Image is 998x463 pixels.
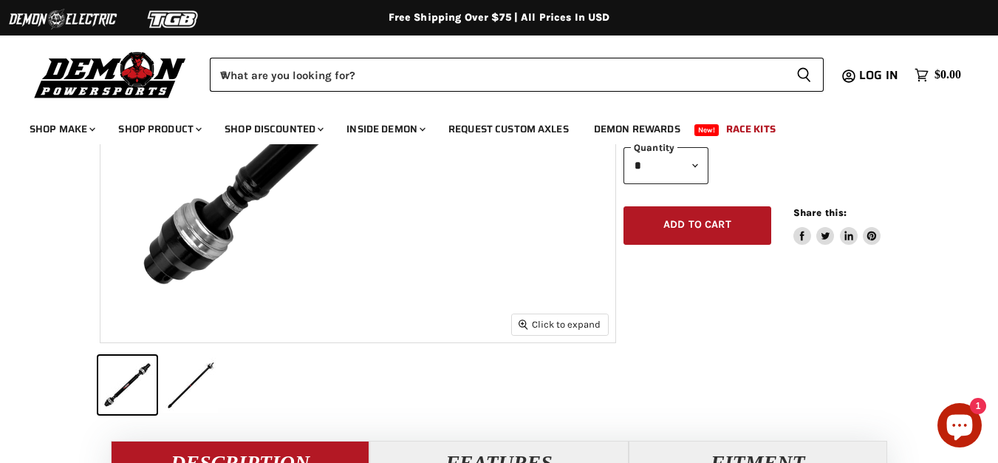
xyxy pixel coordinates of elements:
img: Demon Powersports [30,48,191,101]
button: IMAGE thumbnail [98,356,157,414]
a: Request Custom Axles [437,114,580,144]
img: TGB Logo 2 [118,5,229,33]
inbox-online-store-chat: Shopify online store chat [933,403,986,451]
img: Demon Electric Logo 2 [7,5,118,33]
span: Add to cart [663,218,731,231]
span: Click to expand [519,319,601,330]
ul: Main menu [18,108,957,144]
button: IMAGE thumbnail [161,356,219,414]
aside: Share this: [793,206,881,246]
input: When autocomplete results are available use up and down arrows to review and enter to select [210,58,785,92]
button: Search [785,58,824,92]
button: Add to cart [623,206,771,246]
a: Inside Demon [335,114,434,144]
span: Log in [859,66,898,84]
span: $0.00 [934,68,961,82]
a: Shop Make [18,114,104,144]
a: $0.00 [907,64,968,86]
button: Click to expand [512,314,608,334]
a: Shop Product [107,114,211,144]
span: Share this: [793,207,847,218]
a: Race Kits [715,114,787,144]
a: Shop Discounted [213,114,332,144]
a: Log in [852,69,907,82]
span: New! [694,124,720,136]
a: Demon Rewards [583,114,691,144]
form: Product [210,58,824,92]
select: Quantity [623,147,708,183]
